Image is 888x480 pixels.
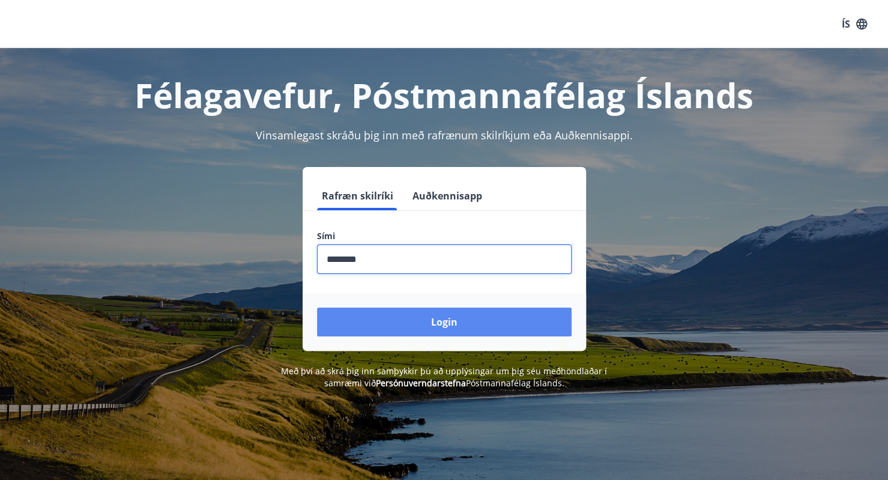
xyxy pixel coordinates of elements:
[317,308,572,336] button: Login
[317,181,398,210] button: Rafræn skilríki
[317,230,572,242] label: Sími
[408,181,487,210] button: Auðkennisapp
[281,365,607,389] span: Með því að skrá þig inn samþykkir þú að upplýsingar um þig séu meðhöndlaðar í samræmi við Póstman...
[26,72,862,118] h1: Félagavefur, Póstmannafélag Íslands
[376,377,466,389] a: Persónuverndarstefna
[256,128,633,142] span: Vinsamlegast skráðu þig inn með rafrænum skilríkjum eða Auðkennisappi.
[835,13,874,35] button: ÍS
